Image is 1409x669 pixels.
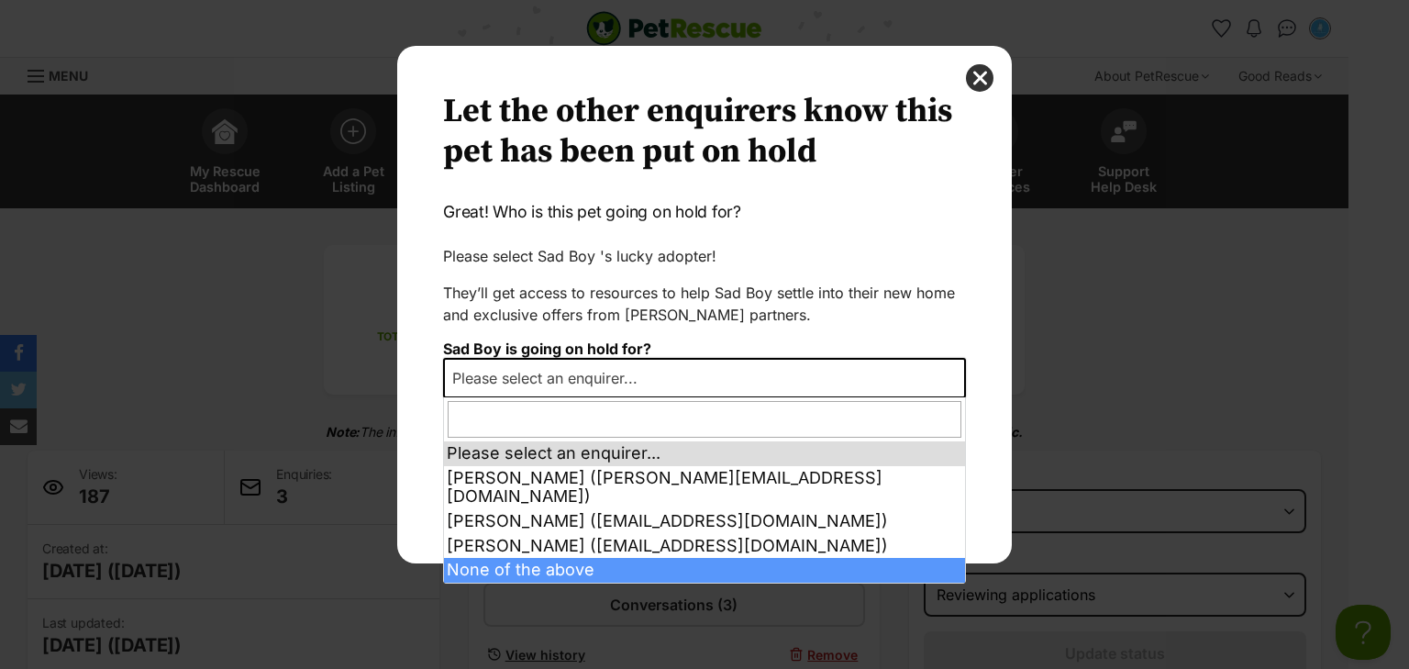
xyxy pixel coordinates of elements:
li: [PERSON_NAME] ([EMAIL_ADDRESS][DOMAIN_NAME]) [444,509,965,534]
li: Please select an enquirer... [444,441,965,466]
h2: Let the other enquirers know this pet has been put on hold [443,92,966,173]
p: They’ll get access to resources to help Sad Boy settle into their new home and exclusive offers f... [443,282,966,326]
p: Great! Who is this pet going on hold for? [443,200,966,224]
button: close [966,64,993,92]
span: Please select an enquirer... [443,358,966,398]
p: Please select Sad Boy 's lucky adopter! [443,245,966,267]
li: None of the above [444,558,965,583]
li: [PERSON_NAME] ([EMAIL_ADDRESS][DOMAIN_NAME]) [444,534,965,559]
label: Sad Boy is going on hold for? [443,340,651,358]
span: Please select an enquirer... [445,365,656,391]
li: [PERSON_NAME] ([PERSON_NAME][EMAIL_ADDRESS][DOMAIN_NAME]) [444,466,965,509]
